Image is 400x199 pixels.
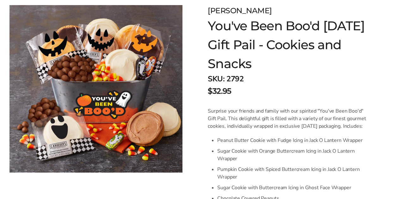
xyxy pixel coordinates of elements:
[208,16,368,73] h1: You've Been Boo'd [DATE] Gift Pail - Cookies and Snacks
[208,85,231,97] span: $32.95
[217,135,368,146] li: Peanut Butter Cookie with Fudge Icing in Jack O Lantern Wrapper
[217,146,368,164] li: Sugar Cookie with Orange Buttercream Icing in Jack O Lantern Wrapper
[208,107,368,130] p: Surprise your friends and family with our spirited "You've Been Boo'd" Gift Pail. This delightful...
[208,74,225,84] strong: SKU:
[208,5,368,16] div: [PERSON_NAME]
[217,182,368,193] li: Sugar Cookie with Buttercream Icing in Ghost Face Wrapper
[9,5,182,173] img: You've Been Boo'd Halloween Gift Pail - Cookies and Snacks
[217,164,368,182] li: Pumpkin Cookie with Spiced Buttercream Icing in Jack O Lantern Wrapper
[226,74,243,84] span: 2792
